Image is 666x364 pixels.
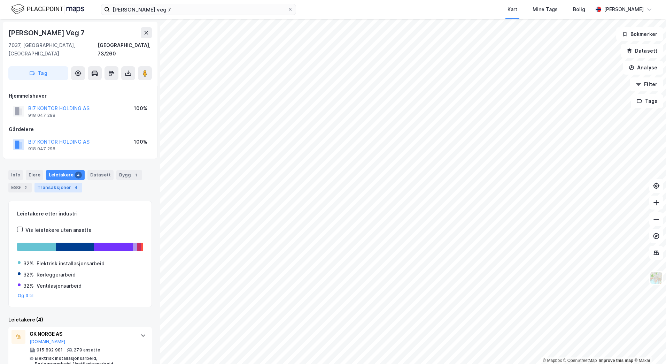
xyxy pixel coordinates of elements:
div: Leietakere (4) [8,316,152,324]
div: ESG [8,183,32,192]
button: Bokmerker [616,27,663,41]
div: 32% [23,259,34,268]
button: Datasett [621,44,663,58]
div: Mine Tags [533,5,558,14]
div: [GEOGRAPHIC_DATA], 73/260 [98,41,152,58]
div: 7037, [GEOGRAPHIC_DATA], [GEOGRAPHIC_DATA] [8,41,98,58]
div: Leietakere etter industri [17,210,143,218]
div: 4 [72,184,79,191]
div: Leietakere [46,170,85,180]
button: Tags [631,94,663,108]
input: Søk på adresse, matrikkel, gårdeiere, leietakere eller personer [110,4,287,15]
button: Tag [8,66,68,80]
div: 918 047 298 [28,113,55,118]
button: [DOMAIN_NAME] [30,339,65,344]
div: 1 [132,172,139,179]
button: Analyse [623,61,663,75]
div: 918 047 298 [28,146,55,152]
div: 279 ansatte [74,347,100,353]
div: 32% [23,282,34,290]
div: 4 [75,172,82,179]
div: 100% [134,104,147,113]
div: Datasett [87,170,114,180]
div: Bygg [116,170,142,180]
div: Info [8,170,23,180]
a: Mapbox [543,358,562,363]
iframe: Chat Widget [631,331,666,364]
div: Hjemmelshaver [9,92,152,100]
div: Kart [508,5,517,14]
div: Rørleggerarbeid [37,271,76,279]
div: Transaksjoner [34,183,82,192]
div: GK NORGE AS [30,330,133,338]
div: Vis leietakere uten ansatte [25,226,92,234]
div: Kontrollprogram for chat [631,331,666,364]
div: Bolig [573,5,585,14]
button: Filter [630,77,663,91]
img: Z [650,271,663,285]
div: Ventilasjonsarbeid [37,282,82,290]
a: Improve this map [599,358,633,363]
div: 915 892 981 [37,347,63,353]
img: logo.f888ab2527a4732fd821a326f86c7f29.svg [11,3,84,15]
div: Eiere [26,170,43,180]
div: [PERSON_NAME] Veg 7 [8,27,86,38]
div: 32% [23,271,34,279]
div: Gårdeiere [9,125,152,134]
a: OpenStreetMap [563,358,597,363]
button: Og 3 til [18,293,34,298]
div: Elektrisk installasjonsarbeid [37,259,104,268]
div: 2 [22,184,29,191]
div: 100% [134,138,147,146]
div: [PERSON_NAME] [604,5,644,14]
